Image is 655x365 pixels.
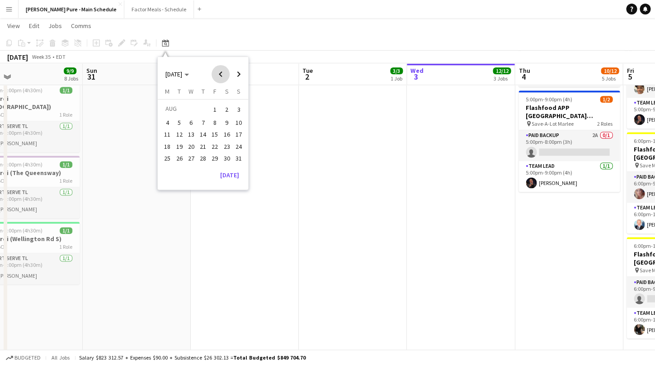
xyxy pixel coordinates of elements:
[185,117,197,128] button: 06-08-2025
[209,153,220,164] span: 29
[60,161,72,168] span: 1/1
[161,152,173,164] button: 25-08-2025
[221,141,232,152] button: 23-08-2025
[45,20,66,32] a: Jobs
[198,141,208,152] span: 21
[233,152,245,164] button: 31-08-2025
[209,128,221,140] button: 15-08-2025
[178,87,181,95] span: T
[162,129,173,140] span: 11
[221,117,232,128] button: 09-08-2025
[30,53,52,60] span: Week 35
[162,66,193,82] button: Choose month and year
[85,71,97,82] span: 31
[67,20,95,32] a: Comms
[233,129,244,140] span: 17
[5,353,42,363] button: Budgeted
[186,129,197,140] span: 13
[161,128,173,140] button: 11-08-2025
[161,141,173,152] button: 18-08-2025
[213,87,217,95] span: F
[59,111,72,118] span: 1 Role
[221,152,232,164] button: 30-08-2025
[221,117,232,128] span: 9
[186,117,197,128] span: 6
[493,75,510,82] div: 3 Jobs
[173,117,185,128] button: 05-08-2025
[174,153,185,164] span: 26
[212,65,230,83] button: Previous month
[233,103,244,116] span: 3
[301,71,313,82] span: 2
[201,87,204,95] span: T
[209,129,220,140] span: 15
[186,141,197,152] span: 20
[64,75,78,82] div: 8 Jobs
[221,103,232,116] span: 2
[161,103,209,117] td: AUG
[627,66,634,75] span: Fri
[601,75,618,82] div: 5 Jobs
[233,354,306,361] span: Total Budgeted $849 704.70
[209,103,221,117] button: 01-08-2025
[221,153,232,164] span: 30
[209,152,221,164] button: 29-08-2025
[209,141,221,152] button: 22-08-2025
[237,87,240,95] span: S
[233,117,244,128] span: 10
[493,67,511,74] span: 12/12
[198,129,208,140] span: 14
[162,117,173,128] span: 4
[233,141,244,152] span: 24
[7,52,28,62] div: [DATE]
[56,53,66,60] div: EDT
[526,96,572,103] span: 5:00pm-9:00pm (4h)
[60,87,72,94] span: 1/1
[409,71,423,82] span: 3
[174,129,185,140] span: 12
[517,71,530,82] span: 4
[173,141,185,152] button: 19-08-2025
[173,152,185,164] button: 26-08-2025
[197,141,209,152] button: 21-08-2025
[217,168,243,182] button: [DATE]
[302,66,313,75] span: Tue
[71,22,91,30] span: Comms
[518,104,620,120] h3: Flashfood APP [GEOGRAPHIC_DATA] [GEOGRAPHIC_DATA], [GEOGRAPHIC_DATA]
[209,141,220,152] span: 22
[50,354,71,361] span: All jobs
[625,71,634,82] span: 5
[185,141,197,152] button: 20-08-2025
[597,120,613,127] span: 2 Roles
[391,75,402,82] div: 1 Job
[173,128,185,140] button: 12-08-2025
[174,117,185,128] span: 5
[198,153,208,164] span: 28
[198,117,208,128] span: 7
[518,90,620,192] app-job-card: 5:00pm-9:00pm (4h)1/2Flashfood APP [GEOGRAPHIC_DATA] [GEOGRAPHIC_DATA], [GEOGRAPHIC_DATA] Save-A-...
[233,141,245,152] button: 24-08-2025
[209,117,220,128] span: 8
[518,161,620,192] app-card-role: Team Lead1/15:00pm-9:00pm (4h)[PERSON_NAME]
[233,153,244,164] span: 31
[48,22,62,30] span: Jobs
[165,87,170,95] span: M
[86,66,97,75] span: Sun
[4,20,24,32] a: View
[185,128,197,140] button: 13-08-2025
[600,96,613,103] span: 1/2
[221,128,232,140] button: 16-08-2025
[197,128,209,140] button: 14-08-2025
[209,117,221,128] button: 08-08-2025
[162,153,173,164] span: 25
[410,66,423,75] span: Wed
[60,227,72,234] span: 1/1
[59,243,72,250] span: 1 Role
[209,103,220,116] span: 1
[19,0,124,18] button: [PERSON_NAME] Pure - Main Schedule
[233,117,245,128] button: 10-08-2025
[174,141,185,152] span: 19
[185,152,197,164] button: 27-08-2025
[532,120,574,127] span: Save-A-Lot Marlee
[7,22,20,30] span: View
